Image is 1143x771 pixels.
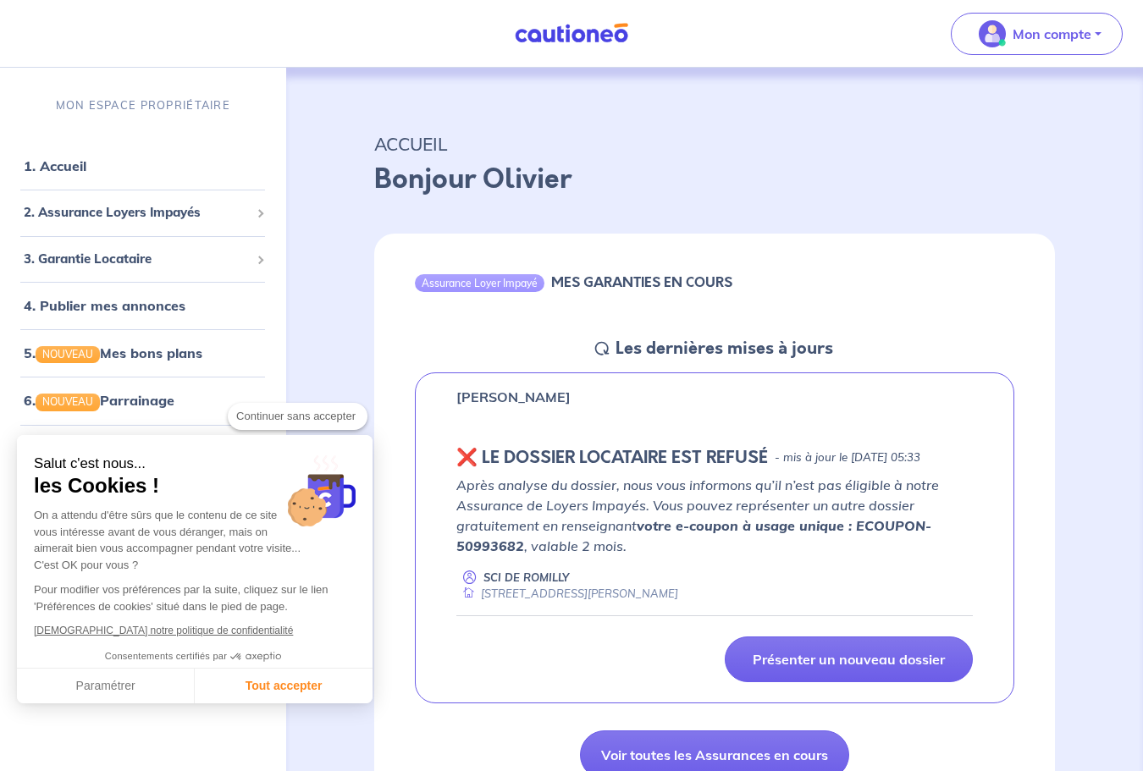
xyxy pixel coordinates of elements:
[24,297,185,314] a: 4. Publier mes annonces
[551,274,732,290] h6: MES GARANTIES EN COURS
[616,339,833,359] h5: Les dernières mises à jours
[456,387,571,407] p: [PERSON_NAME]
[230,631,281,682] svg: Axeptio
[775,449,920,466] p: - mis à jour le [DATE] 05:33
[7,432,279,465] div: 7. Contact
[7,289,279,322] div: 4. Publier mes annonces
[24,157,86,174] a: 1. Accueil
[374,159,1056,200] p: Bonjour Olivier
[236,408,359,425] span: Continuer sans accepter
[456,475,974,556] p: Après analyse du dossier, nous vous informons qu’il n’est pas éligible à notre Assurance de Loyer...
[456,517,931,554] strong: votre e-coupon à usage unique : ECOUPON-50993682
[7,479,279,513] div: 8. Mes informations
[7,383,279,417] div: 6.NOUVEAUParrainage
[508,23,635,44] img: Cautioneo
[951,13,1123,55] button: illu_account_valid_menu.svgMon compte
[17,669,195,704] button: Paramétrer
[24,344,202,361] a: 5.NOUVEAUMes bons plans
[56,97,230,113] p: MON ESPACE PROPRIÉTAIRE
[24,392,174,409] a: 6.NOUVEAUParrainage
[374,129,1056,159] p: ACCUEIL
[97,646,293,668] button: Consentements certifiés par
[34,581,356,614] p: Pour modifier vos préférences par la suite, cliquez sur le lien 'Préférences de cookies' situé da...
[456,448,768,468] h5: ❌️️ LE DOSSIER LOCATAIRE EST REFUSÉ
[34,625,293,636] a: [DEMOGRAPHIC_DATA] notre politique de confidentialité
[195,669,373,704] button: Tout accepter
[34,455,356,473] small: Salut c'est nous...
[7,336,279,370] div: 5.NOUVEAUMes bons plans
[753,651,945,668] p: Présenter un nouveau dossier
[483,570,569,586] p: SCI DE ROMILLY
[979,20,1006,47] img: illu_account_valid_menu.svg
[24,203,250,223] span: 2. Assurance Loyers Impayés
[415,274,544,291] div: Assurance Loyer Impayé
[7,243,279,276] div: 3. Garantie Locataire
[456,448,974,468] div: state: REJECTED, Context: NEW,CHOOSE-CERTIFICATE,ALONE,LESSOR-DOCUMENTS
[105,652,227,661] span: Consentements certifiés par
[1013,24,1091,44] p: Mon compte
[24,250,250,269] span: 3. Garantie Locataire
[34,507,356,573] div: On a attendu d'être sûrs que le contenu de ce site vous intéresse avant de vous déranger, mais on...
[34,473,356,498] span: les Cookies !
[7,149,279,183] div: 1. Accueil
[7,526,279,560] div: 9. Mes factures
[7,196,279,229] div: 2. Assurance Loyers Impayés
[725,636,973,682] a: Présenter un nouveau dossier
[228,403,367,430] button: Continuer sans accepter
[456,586,678,602] div: [STREET_ADDRESS][PERSON_NAME]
